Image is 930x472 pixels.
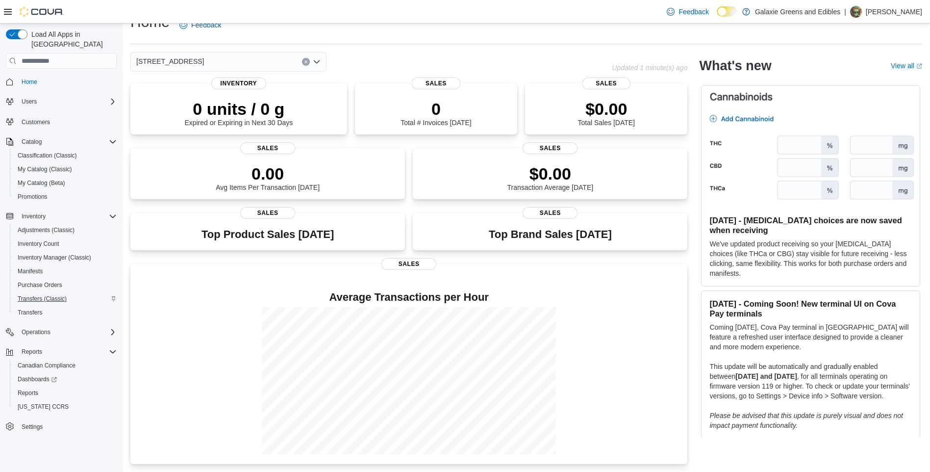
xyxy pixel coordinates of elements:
[489,229,612,240] h3: Top Brand Sales [DATE]
[18,281,62,289] span: Purchase Orders
[18,240,59,248] span: Inventory Count
[18,226,75,234] span: Adjustments (Classic)
[18,115,117,128] span: Customers
[14,163,117,175] span: My Catalog (Classic)
[18,403,69,411] span: [US_STATE] CCRS
[18,254,91,262] span: Inventory Manager (Classic)
[507,164,594,184] p: $0.00
[850,6,862,18] div: Terri Ganczar
[679,7,708,17] span: Feedback
[136,55,204,67] span: [STREET_ADDRESS]
[2,210,121,223] button: Inventory
[18,375,57,383] span: Dashboards
[14,252,95,263] a: Inventory Manager (Classic)
[381,258,436,270] span: Sales
[14,191,51,203] a: Promotions
[10,162,121,176] button: My Catalog (Classic)
[10,176,121,190] button: My Catalog (Beta)
[14,401,117,413] span: Washington CCRS
[507,164,594,191] div: Transaction Average [DATE]
[2,114,121,129] button: Customers
[22,348,42,356] span: Reports
[401,99,471,127] div: Total # Invoices [DATE]
[22,98,37,105] span: Users
[523,207,578,219] span: Sales
[22,138,42,146] span: Catalog
[578,99,635,119] p: $0.00
[18,152,77,159] span: Classification (Classic)
[717,6,737,17] input: Dark Mode
[18,267,43,275] span: Manifests
[14,387,117,399] span: Reports
[216,164,320,191] div: Avg Items Per Transaction [DATE]
[18,346,46,358] button: Reports
[10,372,121,386] a: Dashboards
[612,64,687,72] p: Updated 1 minute(s) ago
[18,420,117,433] span: Settings
[709,215,912,235] h3: [DATE] - [MEDICAL_DATA] choices are now saved when receiving
[10,251,121,264] button: Inventory Manager (Classic)
[22,118,50,126] span: Customers
[14,265,117,277] span: Manifests
[14,360,117,371] span: Canadian Compliance
[18,326,54,338] button: Operations
[22,212,46,220] span: Inventory
[709,322,912,352] p: Coming [DATE], Cova Pay terminal in [GEOGRAPHIC_DATA] will feature a refreshed user interface des...
[240,207,295,219] span: Sales
[14,293,71,305] a: Transfers (Classic)
[176,15,225,35] a: Feedback
[313,58,321,66] button: Open list of options
[14,387,42,399] a: Reports
[709,362,912,401] p: This update will be automatically and gradually enabled between , for all terminals operating on ...
[14,279,117,291] span: Purchase Orders
[22,328,50,336] span: Operations
[211,78,266,89] span: Inventory
[6,71,117,459] nav: Complex example
[709,412,903,429] em: Please be advised that this update is purely visual and does not impact payment functionality.
[10,386,121,400] button: Reports
[10,292,121,306] button: Transfers (Classic)
[10,237,121,251] button: Inventory Count
[14,224,117,236] span: Adjustments (Classic)
[302,58,310,66] button: Clear input
[578,99,635,127] div: Total Sales [DATE]
[14,238,63,250] a: Inventory Count
[240,142,295,154] span: Sales
[18,210,117,222] span: Inventory
[709,299,912,318] h3: [DATE] - Coming Soon! New terminal UI on Cova Pay terminals
[18,76,117,88] span: Home
[18,326,117,338] span: Operations
[14,373,117,385] span: Dashboards
[2,75,121,89] button: Home
[14,177,69,189] a: My Catalog (Beta)
[14,307,46,318] a: Transfers
[2,345,121,359] button: Reports
[27,29,117,49] span: Load All Apps in [GEOGRAPHIC_DATA]
[14,150,117,161] span: Classification (Classic)
[14,293,117,305] span: Transfers (Classic)
[14,191,117,203] span: Promotions
[14,224,78,236] a: Adjustments (Classic)
[663,2,712,22] a: Feedback
[138,291,679,303] h4: Average Transactions per Hour
[14,265,47,277] a: Manifests
[14,252,117,263] span: Inventory Manager (Classic)
[10,359,121,372] button: Canadian Compliance
[18,165,72,173] span: My Catalog (Classic)
[401,99,471,119] p: 0
[20,7,64,17] img: Cova
[18,210,50,222] button: Inventory
[18,362,75,369] span: Canadian Compliance
[10,190,121,204] button: Promotions
[18,179,65,187] span: My Catalog (Beta)
[14,150,81,161] a: Classification (Classic)
[191,20,221,30] span: Feedback
[184,99,293,119] p: 0 units / 0 g
[866,6,922,18] p: [PERSON_NAME]
[184,99,293,127] div: Expired or Expiring in Next 30 Days
[18,136,46,148] button: Catalog
[10,400,121,414] button: [US_STATE] CCRS
[18,76,41,88] a: Home
[216,164,320,184] p: 0.00
[2,135,121,149] button: Catalog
